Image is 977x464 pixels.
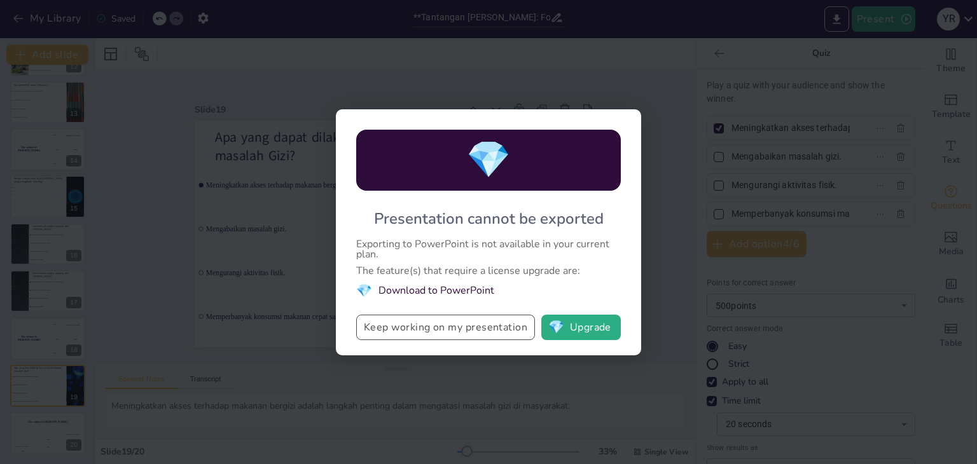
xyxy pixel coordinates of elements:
[548,321,564,334] span: diamond
[356,239,621,259] div: Exporting to PowerPoint is not available in your current plan.
[356,282,372,299] span: diamond
[374,208,604,229] div: Presentation cannot be exported
[466,135,511,184] span: diamond
[356,266,621,276] div: The feature(s) that require a license upgrade are:
[541,315,621,340] button: diamondUpgrade
[356,282,621,299] li: Download to PowerPoint
[356,315,535,340] button: Keep working on my presentation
